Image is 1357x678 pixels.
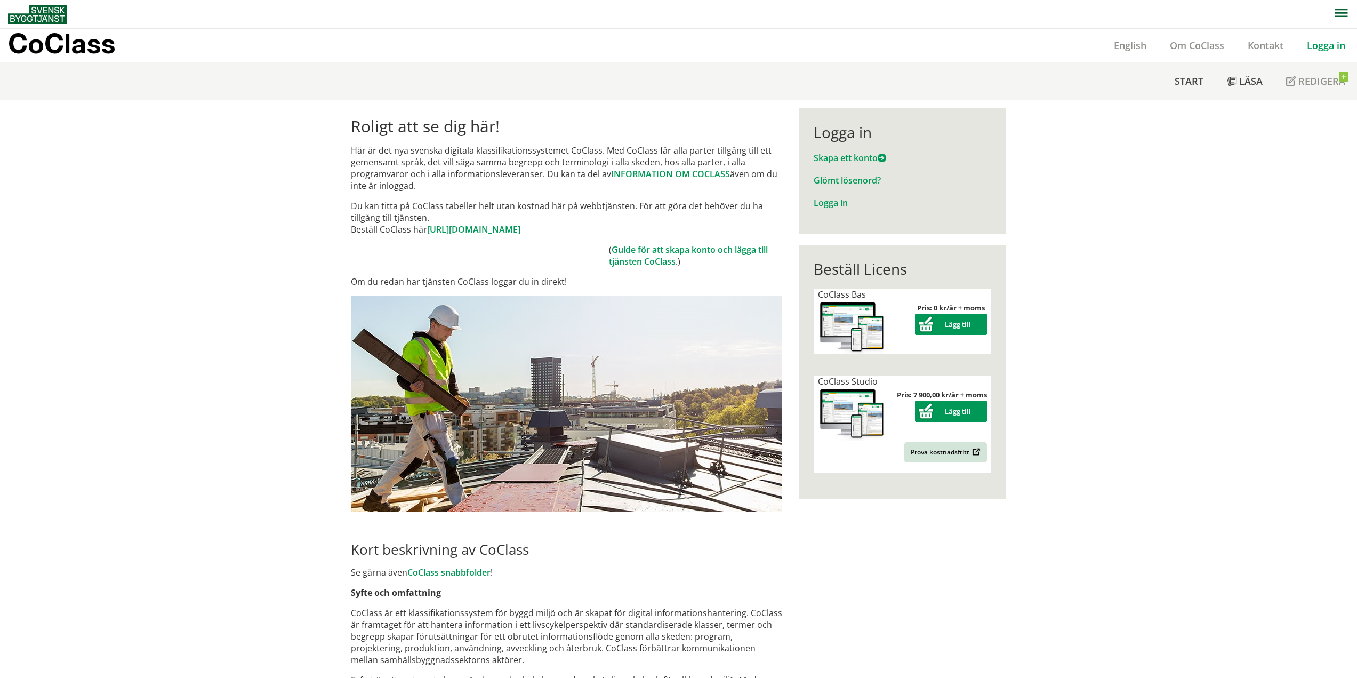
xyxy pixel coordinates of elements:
[1175,75,1203,87] span: Start
[814,152,886,164] a: Skapa ett konto
[818,376,878,387] span: CoClass Studio
[814,174,881,186] a: Glömt lösenord?
[915,320,987,329] a: Lägg till
[1215,62,1274,100] a: Läsa
[897,390,987,400] strong: Pris: 7 900,00 kr/år + moms
[915,401,987,422] button: Lägg till
[1102,39,1158,52] a: English
[351,200,782,235] p: Du kan titta på CoClass tabeller helt utan kostnad här på webbtjänsten. För att göra det behöver ...
[609,244,768,267] a: Guide för att skapa konto och lägga till tjänsten CoClass
[351,541,782,558] h2: Kort beskrivning av CoClass
[351,276,782,288] p: Om du redan har tjänsten CoClass loggar du in direkt!
[407,567,491,578] a: CoClass snabbfolder
[818,300,886,354] img: coclass-license.jpg
[609,244,782,267] td: ( .)
[427,224,520,235] a: [URL][DOMAIN_NAME]
[351,567,782,578] p: Se gärna även !
[970,448,981,456] img: Outbound.png
[351,587,441,599] strong: Syfte och omfattning
[1295,39,1357,52] a: Logga in
[904,442,987,462] a: Prova kostnadsfritt
[1236,39,1295,52] a: Kontakt
[8,29,138,62] a: CoClass
[814,197,848,209] a: Logga in
[351,117,782,136] h1: Roligt att se dig här!
[818,289,866,300] span: CoClass Bas
[1239,75,1263,87] span: Läsa
[1163,62,1215,100] a: Start
[351,296,782,512] img: login.jpg
[818,387,886,441] img: coclass-license.jpg
[8,37,115,50] p: CoClass
[351,145,782,192] p: Här är det nya svenska digitala klassifikationssystemet CoClass. Med CoClass får alla parter till...
[915,314,987,335] button: Lägg till
[814,260,991,278] div: Beställ Licens
[917,303,985,313] strong: Pris: 0 kr/år + moms
[814,123,991,141] div: Logga in
[1158,39,1236,52] a: Om CoClass
[8,5,67,24] img: Svensk Byggtjänst
[915,406,987,416] a: Lägg till
[351,607,782,666] p: CoClass är ett klassifikationssystem för byggd miljö och är skapat för digital informationshanter...
[611,168,730,180] a: INFORMATION OM COCLASS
